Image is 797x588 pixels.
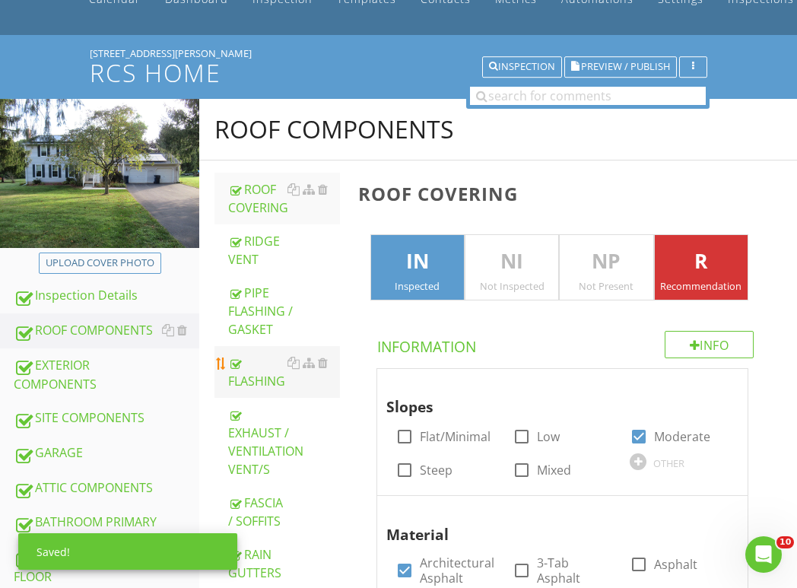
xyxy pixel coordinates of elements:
div: EXHAUST / VENTILATION VENT/S [228,405,340,478]
div: ROOF COMPONENTS [214,114,454,145]
div: OTHER [653,457,684,469]
div: Not Present [560,280,653,292]
div: PIPE FLASHING / GASKET [228,284,340,338]
div: Material [386,502,721,546]
div: Recommendation [655,280,748,292]
div: BATHROOM PRIMARY [14,513,199,532]
label: Mixed [537,462,571,478]
label: Steep [420,462,452,478]
h3: ROOF COVERING [358,183,773,204]
div: Slopes [386,375,721,419]
div: FASCIA / SOFFITS [228,494,340,530]
div: Saved! [18,533,237,570]
button: Inspection [482,56,562,78]
p: NI [465,246,558,277]
label: Low [537,429,560,444]
label: Flat/Minimal [420,429,491,444]
div: BATHROOM SECOND FLOOR [14,548,199,586]
a: Preview / Publish [564,59,677,72]
h4: Information [377,331,754,357]
div: RAIN GUTTERS [228,545,340,582]
div: Upload cover photo [46,256,154,271]
div: ATTIC COMPONENTS [14,478,199,498]
p: R [655,246,748,277]
div: Not Inspected [465,280,558,292]
p: NP [560,246,653,277]
span: 10 [776,536,794,548]
h1: RCS Home [90,59,708,86]
div: Info [665,331,754,358]
input: search for comments [470,87,706,105]
button: Preview / Publish [564,56,677,78]
div: Inspection Details [14,286,199,306]
div: RIDGE VENT [228,232,340,269]
div: ROOF COVERING [228,180,340,217]
div: FLASHING [228,354,340,390]
label: Moderate [654,429,710,444]
div: GARAGE [14,443,199,463]
div: [STREET_ADDRESS][PERSON_NAME] [90,47,708,59]
a: Inspection [482,59,562,72]
p: IN [371,246,464,277]
div: Inspected [371,280,464,292]
iframe: Intercom live chat [745,536,782,573]
label: Asphalt [654,557,697,572]
div: EXTERIOR COMPONENTS [14,356,199,394]
div: Inspection [489,62,555,72]
div: SITE COMPONENTS [14,408,199,428]
label: Architectural Asphalt [420,555,494,586]
label: 3-Tab Asphalt [537,555,611,586]
span: Preview / Publish [581,62,670,72]
button: Upload cover photo [39,253,161,274]
div: ROOF COMPONENTS [14,321,199,341]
